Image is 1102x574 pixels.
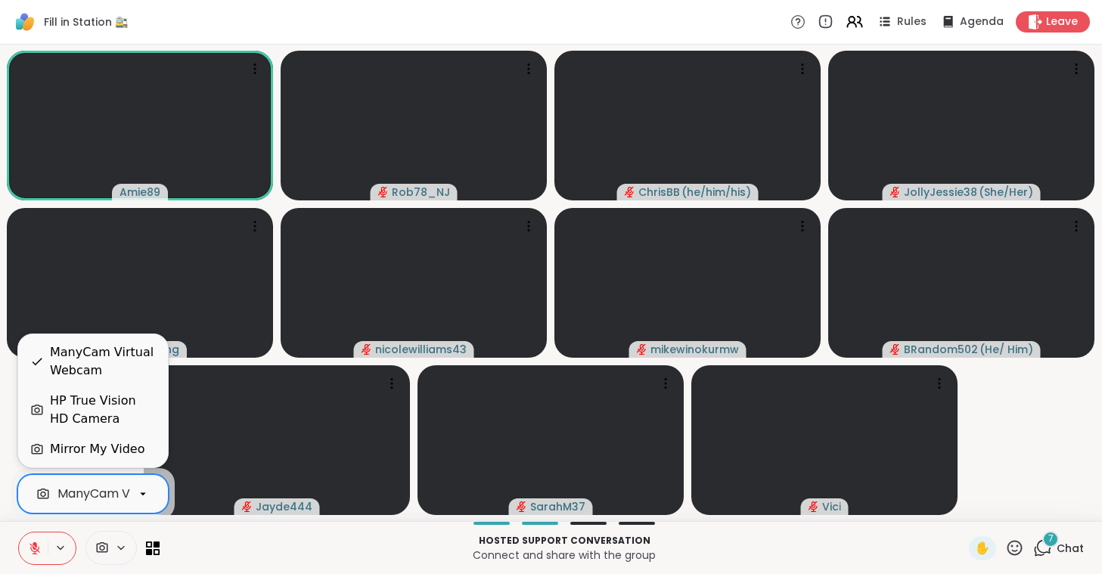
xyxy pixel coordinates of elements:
p: Connect and share with the group [169,548,960,563]
div: ManyCam Virtual Webcam [50,343,156,380]
span: Agenda [960,14,1004,29]
span: mikewinokurmw [650,342,739,357]
span: ( he/him/his ) [681,185,751,200]
span: Rob78_NJ [392,185,450,200]
span: Jayde444 [256,499,312,514]
span: Fill in Station 🚉 [44,14,128,29]
div: Mirror My Video [50,440,144,458]
span: audio-muted [890,187,901,197]
span: ( She/Her ) [979,185,1033,200]
span: audio-muted [890,344,901,355]
span: Leave [1046,14,1078,29]
span: audio-muted [362,344,372,355]
span: Rules [897,14,927,29]
span: JollyJessie38 [904,185,977,200]
span: ChrisBB [638,185,680,200]
span: Chat [1057,541,1084,556]
p: Hosted support conversation [169,534,960,548]
span: audio-muted [242,501,253,512]
span: audio-muted [378,187,389,197]
span: ( He/ Him ) [979,342,1033,357]
span: Vici [822,499,841,514]
span: Amie89 [120,185,160,200]
span: audio-muted [625,187,635,197]
span: SarahM37 [530,499,585,514]
span: audio-muted [809,501,819,512]
div: HP True Vision HD Camera [50,392,156,428]
span: audio-muted [517,501,527,512]
div: ManyCam Virtual Webcam [57,485,219,503]
span: nicolewilliams43 [375,342,467,357]
span: BRandom502 [904,342,978,357]
span: 7 [1048,532,1054,545]
img: ShareWell Logomark [12,9,38,35]
span: audio-muted [637,344,647,355]
span: ✋ [975,539,990,557]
